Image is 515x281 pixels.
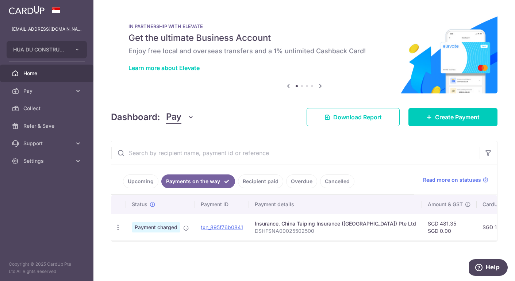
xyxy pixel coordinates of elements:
div: Insurance. China Taiping Insurance ([GEOGRAPHIC_DATA]) Pte Ltd [255,220,416,227]
th: Payment ID [195,195,249,214]
span: CardUp fee [483,201,510,208]
img: Renovation banner [111,12,497,93]
button: Pay [166,110,194,124]
span: Status [132,201,147,208]
p: IN PARTNERSHIP WITH ELEVATE [128,23,480,29]
td: SGD 481.35 SGD 0.00 [422,214,477,240]
a: Payments on the way [161,174,235,188]
p: [EMAIL_ADDRESS][DOMAIN_NAME] [12,26,82,33]
span: Refer & Save [23,122,72,130]
img: CardUp [9,6,45,15]
h6: Enjoy free local and overseas transfers and a 1% unlimited Cashback Card! [128,47,480,55]
a: Recipient paid [238,174,283,188]
span: Payment charged [132,222,180,232]
span: Create Payment [435,113,480,122]
span: Home [23,70,72,77]
a: Overdue [286,174,317,188]
a: Download Report [307,108,400,126]
th: Payment details [249,195,422,214]
span: Download Report [333,113,382,122]
iframe: Opens a widget where you can find more information [469,259,508,277]
a: Read more on statuses [423,176,488,184]
a: Upcoming [123,174,158,188]
span: Read more on statuses [423,176,481,184]
a: Cancelled [320,174,354,188]
a: txn_895f76b0841 [201,224,243,230]
a: Learn more about Elevate [128,64,200,72]
span: Settings [23,157,72,165]
a: Create Payment [408,108,497,126]
span: Amount & GST [428,201,463,208]
span: HUA DU CONSTRUCTION PTE. LTD. [13,46,67,53]
h4: Dashboard: [111,111,160,124]
button: HUA DU CONSTRUCTION PTE. LTD. [7,41,87,58]
span: Pay [166,110,181,124]
span: Support [23,140,72,147]
h5: Get the ultimate Business Account [128,32,480,44]
span: Pay [23,87,72,95]
input: Search by recipient name, payment id or reference [111,141,480,165]
p: DSHFSNA00025502500 [255,227,416,235]
span: Collect [23,105,72,112]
